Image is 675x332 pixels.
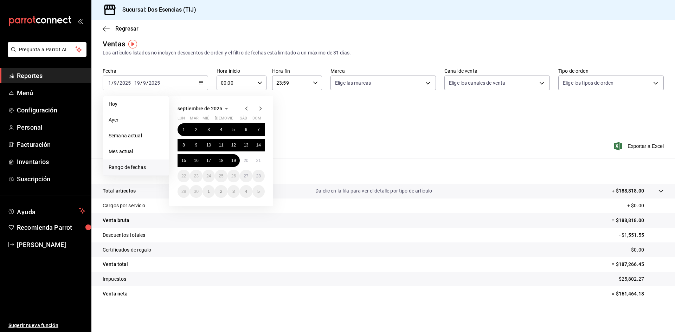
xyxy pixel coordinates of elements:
[178,106,222,111] span: septiembre de 2025
[206,143,211,148] abbr: 10 de septiembre de 2025
[616,142,664,150] button: Exportar a Excel
[272,69,322,73] label: Hora fin
[178,104,231,113] button: septiembre de 2025
[207,189,210,194] abbr: 1 de octubre de 2025
[77,18,83,24] button: open_drawer_menu
[244,143,248,148] abbr: 13 de septiembre de 2025
[202,154,215,167] button: 17 de septiembre de 2025
[202,170,215,182] button: 24 de septiembre de 2025
[217,69,266,73] label: Hora inicio
[612,217,664,224] p: = $188,818.00
[119,80,131,86] input: ----
[612,290,664,298] p: = $161,464.18
[619,232,664,239] p: - $1,551.55
[17,174,85,184] span: Suscripción
[240,154,252,167] button: 20 de septiembre de 2025
[109,164,163,171] span: Rango de fechas
[195,127,198,132] abbr: 2 de septiembre de 2025
[245,189,247,194] abbr: 4 de octubre de 2025
[178,116,185,123] abbr: lunes
[103,246,151,254] p: Certificados de regalo
[252,123,265,136] button: 7 de septiembre de 2025
[178,123,190,136] button: 1 de septiembre de 2025
[103,39,125,49] div: Ventas
[612,261,664,268] p: = $187,266.45
[227,139,240,151] button: 12 de septiembre de 2025
[103,167,664,175] p: Resumen
[178,185,190,198] button: 29 de septiembre de 2025
[140,80,142,86] span: /
[240,185,252,198] button: 4 de octubre de 2025
[182,127,185,132] abbr: 1 de septiembre de 2025
[252,139,265,151] button: 14 de septiembre de 2025
[330,69,436,73] label: Marca
[190,123,202,136] button: 2 de septiembre de 2025
[227,116,233,123] abbr: viernes
[256,143,261,148] abbr: 14 de septiembre de 2025
[232,127,235,132] abbr: 5 de septiembre de 2025
[227,123,240,136] button: 5 de septiembre de 2025
[108,80,111,86] input: --
[335,79,371,86] span: Elige las marcas
[134,80,140,86] input: --
[103,187,136,195] p: Total artículos
[219,174,223,178] abbr: 25 de septiembre de 2025
[215,154,227,167] button: 18 de septiembre de 2025
[194,174,198,178] abbr: 23 de septiembre de 2025
[17,105,85,115] span: Configuración
[190,185,202,198] button: 30 de septiembre de 2025
[215,116,256,123] abbr: jueves
[231,174,236,178] abbr: 26 de septiembre de 2025
[109,148,163,155] span: Mes actual
[252,116,261,123] abbr: domingo
[194,158,198,163] abbr: 16 de septiembre de 2025
[244,174,248,178] abbr: 27 de septiembre de 2025
[181,158,186,163] abbr: 15 de septiembre de 2025
[252,185,265,198] button: 5 de octubre de 2025
[115,25,139,32] span: Regresar
[178,154,190,167] button: 15 de septiembre de 2025
[103,261,128,268] p: Venta total
[612,187,644,195] p: + $188,818.00
[190,170,202,182] button: 23 de septiembre de 2025
[194,189,198,194] abbr: 30 de septiembre de 2025
[256,158,261,163] abbr: 21 de septiembre de 2025
[17,88,85,98] span: Menú
[17,123,85,132] span: Personal
[215,185,227,198] button: 2 de octubre de 2025
[103,232,145,239] p: Descuentos totales
[220,127,223,132] abbr: 4 de septiembre de 2025
[117,80,119,86] span: /
[215,170,227,182] button: 25 de septiembre de 2025
[190,139,202,151] button: 9 de septiembre de 2025
[558,69,664,73] label: Tipo de orden
[629,246,664,254] p: - $0.00
[103,290,128,298] p: Venta neta
[231,158,236,163] abbr: 19 de septiembre de 2025
[132,80,133,86] span: -
[17,240,85,249] span: [PERSON_NAME]
[17,207,76,215] span: Ayuda
[146,80,148,86] span: /
[252,154,265,167] button: 21 de septiembre de 2025
[240,139,252,151] button: 13 de septiembre de 2025
[202,123,215,136] button: 3 de septiembre de 2025
[17,71,85,80] span: Reportes
[616,275,664,283] p: - $25,802.27
[17,157,85,167] span: Inventarios
[315,187,432,195] p: Da clic en la fila para ver el detalle por tipo de artículo
[128,40,137,48] img: Tooltip marker
[178,139,190,151] button: 8 de septiembre de 2025
[449,79,505,86] span: Elige los canales de venta
[111,80,114,86] span: /
[227,185,240,198] button: 3 de octubre de 2025
[215,139,227,151] button: 11 de septiembre de 2025
[232,189,235,194] abbr: 3 de octubre de 2025
[103,69,208,73] label: Fecha
[202,139,215,151] button: 10 de septiembre de 2025
[215,123,227,136] button: 4 de septiembre de 2025
[114,80,117,86] input: --
[207,127,210,132] abbr: 3 de septiembre de 2025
